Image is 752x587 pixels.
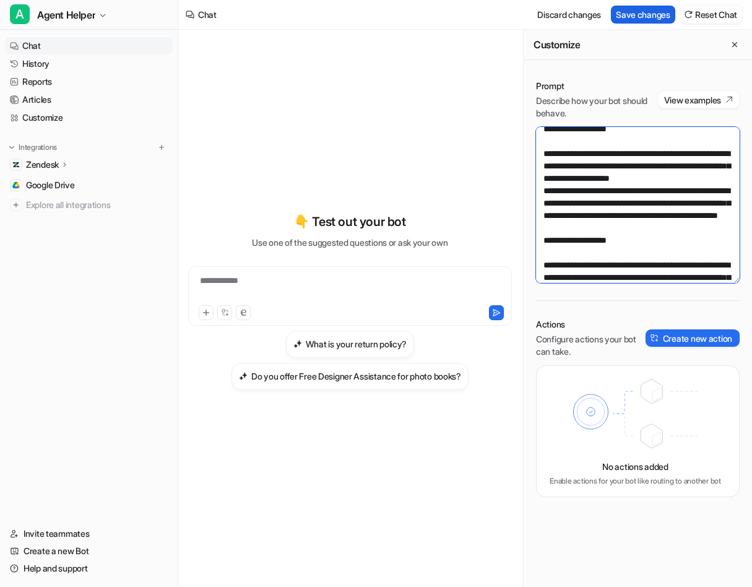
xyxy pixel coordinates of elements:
p: Describe how your bot should behave. [536,95,658,120]
p: Prompt [536,80,658,92]
span: Google Drive [26,179,75,191]
h2: Customize [534,38,580,51]
button: Do you offer Free Designer Assistance for photo books?Do you offer Free Designer Assistance for p... [231,363,469,390]
p: Use one of the suggested questions or ask your own [252,236,447,249]
span: A [10,4,30,24]
a: Google DriveGoogle Drive [5,176,173,194]
p: Configure actions your bot can take. [536,333,646,358]
button: Save changes [611,6,675,24]
a: Explore all integrations [5,196,173,214]
p: Zendesk [26,159,59,171]
button: Discard changes [532,6,606,24]
img: menu_add.svg [157,143,166,152]
button: View examples [658,91,740,108]
p: Integrations [19,142,57,152]
a: Customize [5,109,173,126]
a: Articles [5,91,173,108]
h3: What is your return policy? [306,337,407,350]
a: Reports [5,73,173,90]
a: Chat [5,37,173,54]
a: History [5,55,173,72]
p: Enable actions for your bot like routing to another bot [550,476,721,487]
button: Close flyout [727,37,742,52]
img: create-action-icon.svg [650,334,659,342]
button: Reset Chat [680,6,742,24]
img: Zendesk [12,161,20,168]
p: No actions added [602,460,668,473]
span: Agent Helper [37,6,95,24]
button: Integrations [5,141,61,154]
img: expand menu [7,143,16,152]
button: Create new action [646,329,740,347]
p: Actions [536,318,646,331]
div: Chat [198,8,217,21]
span: Explore all integrations [26,195,168,215]
img: What is your return policy? [293,339,302,349]
h3: Do you offer Free Designer Assistance for photo books? [251,370,461,383]
a: Create a new Bot [5,542,173,560]
p: 👇 Test out your bot [294,212,405,231]
img: explore all integrations [10,199,22,211]
img: reset [684,10,693,19]
a: Help and support [5,560,173,577]
img: Google Drive [12,181,20,189]
a: Invite teammates [5,525,173,542]
button: What is your return policy?What is your return policy? [286,331,414,358]
img: Do you offer Free Designer Assistance for photo books? [239,372,248,381]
